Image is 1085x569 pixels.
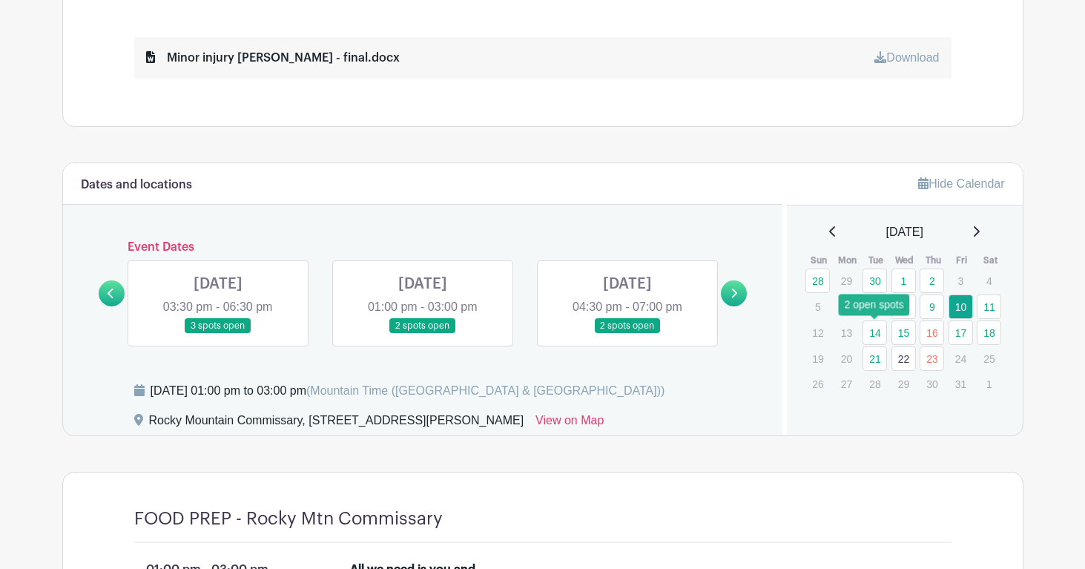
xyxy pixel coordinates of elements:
[874,51,939,64] a: Download
[920,295,944,319] a: 9
[977,295,1001,319] a: 11
[535,412,604,435] a: View on Map
[834,372,859,395] p: 27
[805,347,830,370] p: 19
[918,177,1004,190] a: Hide Calendar
[920,346,944,371] a: 23
[805,295,830,318] p: 5
[805,269,830,293] a: 28
[977,320,1001,345] a: 18
[863,346,887,371] a: 21
[805,372,830,395] p: 26
[125,240,722,254] h6: Event Dates
[920,320,944,345] a: 16
[134,508,443,530] h4: FOOD PREP - Rocky Mtn Commissary
[949,347,973,370] p: 24
[862,253,891,268] th: Tue
[891,346,916,371] a: 22
[839,294,910,315] div: 2 open spots
[863,269,887,293] a: 30
[863,320,887,345] a: 14
[976,253,1005,268] th: Sat
[977,269,1001,292] p: 4
[920,269,944,293] a: 2
[949,295,973,319] a: 10
[805,321,830,344] p: 12
[891,372,916,395] p: 29
[834,347,859,370] p: 20
[949,269,973,292] p: 3
[891,269,916,293] a: 1
[948,253,977,268] th: Fri
[886,223,923,241] span: [DATE]
[805,253,834,268] th: Sun
[891,253,920,268] th: Wed
[151,382,665,400] div: [DATE] 01:00 pm to 03:00 pm
[891,320,916,345] a: 15
[146,49,400,67] div: Minor injury [PERSON_NAME] - final.docx
[920,372,944,395] p: 30
[149,412,524,435] div: Rocky Mountain Commissary, [STREET_ADDRESS][PERSON_NAME]
[81,178,192,192] h6: Dates and locations
[863,372,887,395] p: 28
[306,384,664,397] span: (Mountain Time ([GEOGRAPHIC_DATA] & [GEOGRAPHIC_DATA]))
[949,372,973,395] p: 31
[834,295,859,318] p: 6
[834,321,859,344] p: 13
[977,347,1001,370] p: 25
[977,372,1001,395] p: 1
[834,253,863,268] th: Mon
[834,269,859,292] p: 29
[919,253,948,268] th: Thu
[949,320,973,345] a: 17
